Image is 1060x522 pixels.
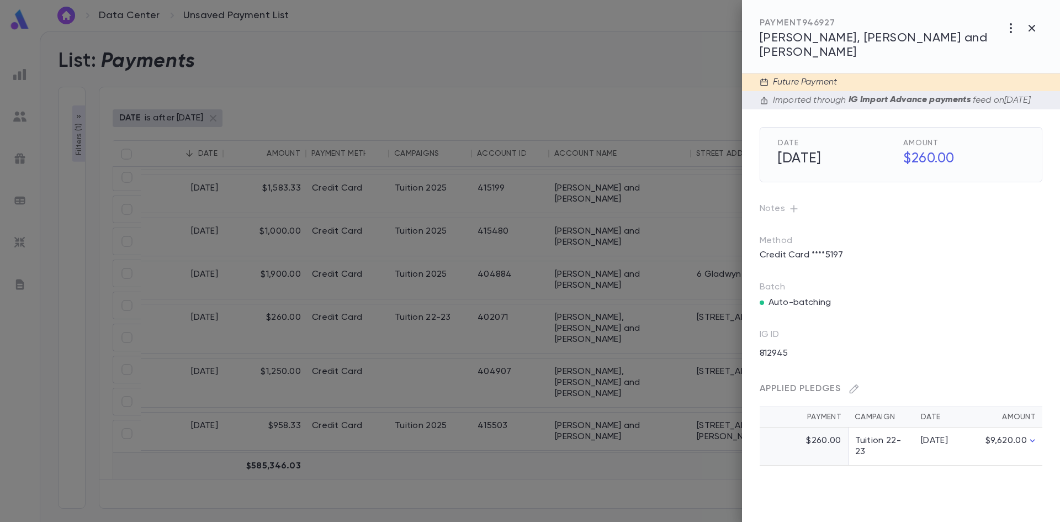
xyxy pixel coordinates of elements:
th: Payment [760,407,848,428]
h5: $260.00 [897,147,1024,171]
div: PAYMENT 946927 [760,18,1000,29]
p: Auto-batching [768,297,831,308]
td: $9,620.00 [969,428,1042,466]
span: Amount [903,139,1024,147]
p: Credit Card ****5197 [753,246,850,264]
span: Date [778,139,899,147]
span: [PERSON_NAME], [PERSON_NAME] and [PERSON_NAME] [760,32,987,59]
td: Tuition 22-23 [848,428,914,466]
h5: [DATE] [771,147,899,171]
div: Future Payment [768,77,837,88]
p: Method [760,235,815,246]
th: Amount [969,407,1042,428]
th: Campaign [848,407,914,428]
p: IG ID [760,329,779,345]
div: 812945 [753,345,892,362]
div: Imported through feed on [DATE] [768,94,1030,106]
p: IG Import Advance payments [846,94,973,106]
th: Date [914,407,969,428]
p: Notes [760,200,1042,218]
div: [DATE] [921,435,963,446]
td: $260.00 [760,428,848,466]
span: Applied Pledges [760,384,841,393]
p: Batch [760,282,1042,293]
